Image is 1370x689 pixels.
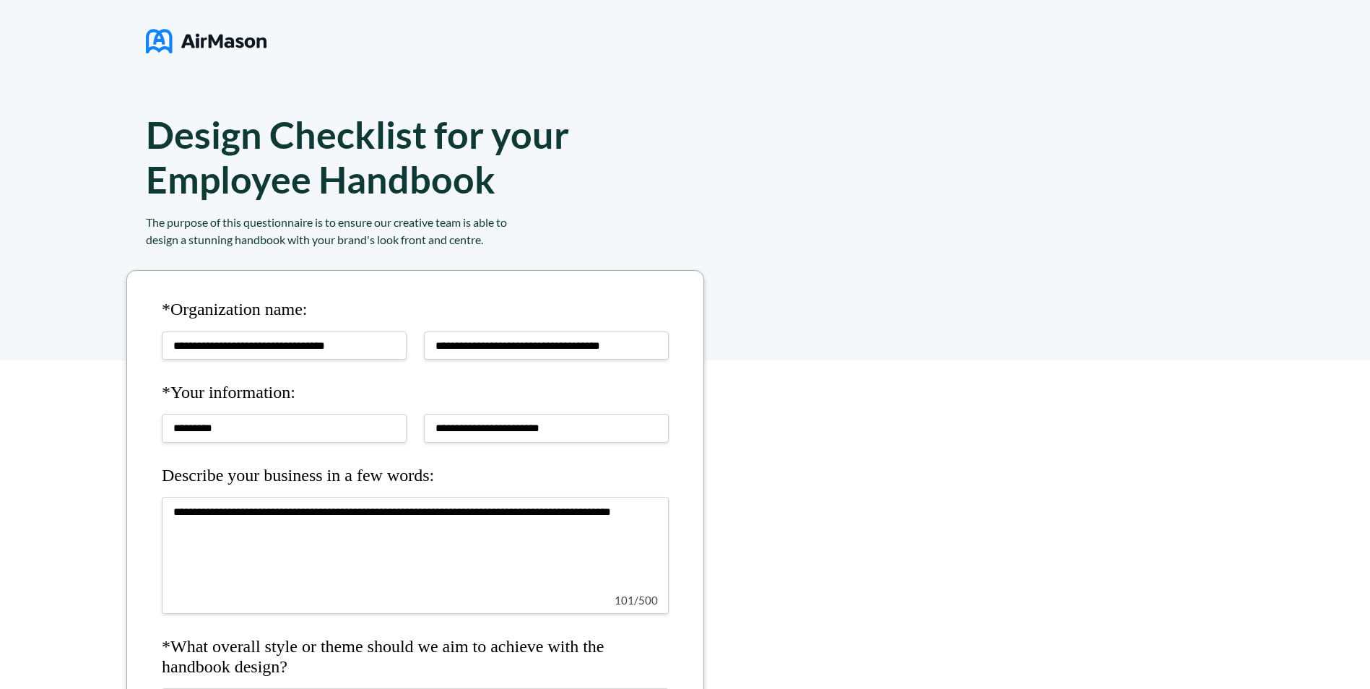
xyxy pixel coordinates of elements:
[146,231,738,248] div: design a stunning handbook with your brand's look front and centre.
[615,594,658,607] span: 101 / 500
[146,214,738,231] div: The purpose of this questionnaire is to ensure our creative team is able to
[146,112,569,201] h1: Design Checklist for your Employee Handbook
[162,637,669,677] h4: *What overall style or theme should we aim to achieve with the handbook design?
[146,23,266,59] img: logo
[162,383,669,403] h4: *Your information:
[162,300,669,320] h4: *Organization name:
[162,466,669,486] h4: Describe your business in a few words:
